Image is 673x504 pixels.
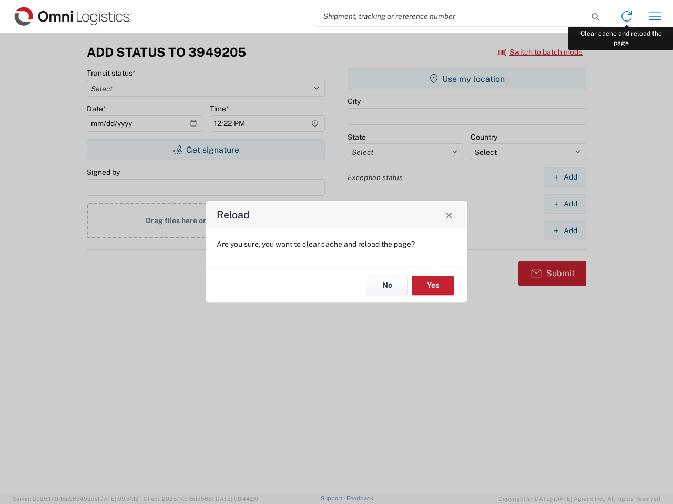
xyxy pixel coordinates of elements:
h4: Reload [217,207,250,223]
button: Close [442,207,456,222]
p: Are you sure, you want to clear cache and reload the page? [217,239,456,249]
button: No [366,276,408,295]
input: Shipment, tracking or reference number [315,6,588,26]
button: Yes [412,276,454,295]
